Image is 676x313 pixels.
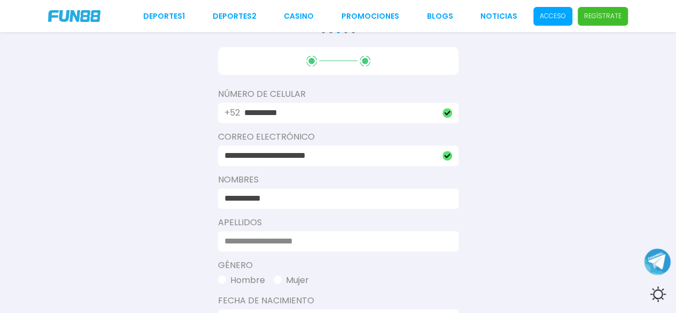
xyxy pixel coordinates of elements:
[218,88,459,101] label: Número De Celular
[540,11,566,21] p: Acceso
[218,259,459,272] label: Género
[218,173,459,186] label: Nombres
[480,11,517,22] a: NOTICIAS
[213,11,257,22] a: Deportes2
[584,11,621,21] p: Regístrate
[48,10,100,22] img: Company Logo
[644,248,671,276] button: Join telegram channel
[341,11,399,22] a: Promociones
[274,274,309,287] button: Mujer
[218,274,265,287] button: Hombre
[218,131,459,143] label: Correo electrónico
[218,294,459,307] label: Fecha de Nacimiento
[426,11,453,22] a: BLOGS
[218,216,459,229] label: Apellidos
[284,11,314,22] a: CASINO
[224,106,240,119] p: +52
[143,11,185,22] a: Deportes1
[644,281,671,308] div: Switch theme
